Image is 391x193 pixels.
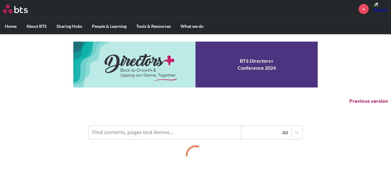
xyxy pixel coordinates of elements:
img: Renato Bresciani [373,2,388,16]
input: Find contents, pages and demos... [89,126,241,139]
img: BTS Logo [3,5,28,13]
a: Profile [373,2,388,16]
label: Sharing Hubs [52,18,87,34]
div: All [244,129,288,136]
label: About BTS [21,18,52,34]
button: Previous version [349,98,388,105]
a: + [359,4,369,14]
label: What we do [176,18,208,34]
a: Conference 2024 [73,42,318,87]
label: People & Learning [87,18,131,34]
label: Tools & Resources [131,18,176,34]
a: Go home [3,5,39,13]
